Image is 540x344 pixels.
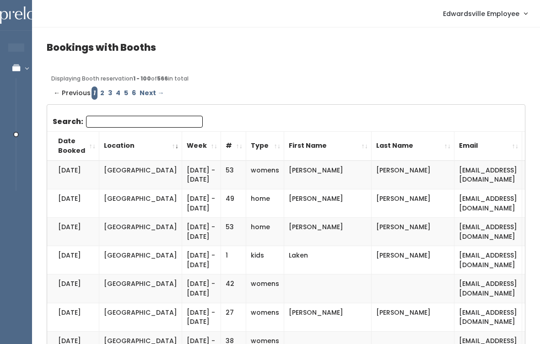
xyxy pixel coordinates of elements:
[99,246,182,274] td: [GEOGRAPHIC_DATA]
[221,161,246,189] td: 53
[92,86,97,100] em: Page 1
[47,131,99,161] th: Date Booked: activate to sort column ascending
[47,303,99,331] td: [DATE]
[372,189,454,218] td: [PERSON_NAME]
[284,189,372,218] td: [PERSON_NAME]
[454,218,522,246] td: [EMAIL_ADDRESS][DOMAIN_NAME]
[221,246,246,274] td: 1
[99,303,182,331] td: [GEOGRAPHIC_DATA]
[182,189,221,218] td: [DATE] - [DATE]
[106,86,114,100] a: Page 3
[372,303,454,331] td: [PERSON_NAME]
[284,218,372,246] td: [PERSON_NAME]
[51,86,521,100] div: Pagination
[182,218,221,246] td: [DATE] - [DATE]
[454,131,522,161] th: Email: activate to sort column ascending
[221,218,246,246] td: 53
[246,161,284,189] td: womens
[246,131,284,161] th: Type: activate to sort column ascending
[221,303,246,331] td: 27
[122,86,130,100] a: Page 5
[47,246,99,274] td: [DATE]
[246,189,284,218] td: home
[98,86,106,100] a: Page 2
[138,86,166,100] a: Next →
[47,42,525,53] h4: Bookings with Booths
[47,274,99,303] td: [DATE]
[454,274,522,303] td: [EMAIL_ADDRESS][DOMAIN_NAME]
[246,246,284,274] td: kids
[47,161,99,189] td: [DATE]
[47,189,99,218] td: [DATE]
[99,274,182,303] td: [GEOGRAPHIC_DATA]
[246,274,284,303] td: womens
[454,189,522,218] td: [EMAIL_ADDRESS][DOMAIN_NAME]
[221,274,246,303] td: 42
[454,303,522,331] td: [EMAIL_ADDRESS][DOMAIN_NAME]
[372,131,454,161] th: Last Name: activate to sort column ascending
[246,303,284,331] td: womens
[99,131,182,161] th: Location: activate to sort column ascending
[86,116,203,128] input: Search:
[246,218,284,246] td: home
[443,9,519,19] span: Edwardsville Employee
[221,131,246,161] th: #: activate to sort column ascending
[182,161,221,189] td: [DATE] - [DATE]
[157,75,168,82] b: 566
[182,274,221,303] td: [DATE] - [DATE]
[99,189,182,218] td: [GEOGRAPHIC_DATA]
[53,116,203,128] label: Search:
[284,246,372,274] td: Laken
[99,218,182,246] td: [GEOGRAPHIC_DATA]
[99,161,182,189] td: [GEOGRAPHIC_DATA]
[221,189,246,218] td: 49
[114,86,122,100] a: Page 4
[182,303,221,331] td: [DATE] - [DATE]
[372,246,454,274] td: [PERSON_NAME]
[284,131,372,161] th: First Name: activate to sort column ascending
[434,4,536,23] a: Edwardsville Employee
[182,131,221,161] th: Week: activate to sort column ascending
[47,218,99,246] td: [DATE]
[51,75,521,83] div: Displaying Booth reservation of in total
[372,218,454,246] td: [PERSON_NAME]
[133,75,151,82] b: 1 - 100
[284,161,372,189] td: [PERSON_NAME]
[130,86,138,100] a: Page 6
[54,86,91,100] span: ← Previous
[182,246,221,274] td: [DATE] - [DATE]
[454,161,522,189] td: [EMAIL_ADDRESS][DOMAIN_NAME]
[454,246,522,274] td: [EMAIL_ADDRESS][DOMAIN_NAME]
[372,161,454,189] td: [PERSON_NAME]
[284,303,372,331] td: [PERSON_NAME]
